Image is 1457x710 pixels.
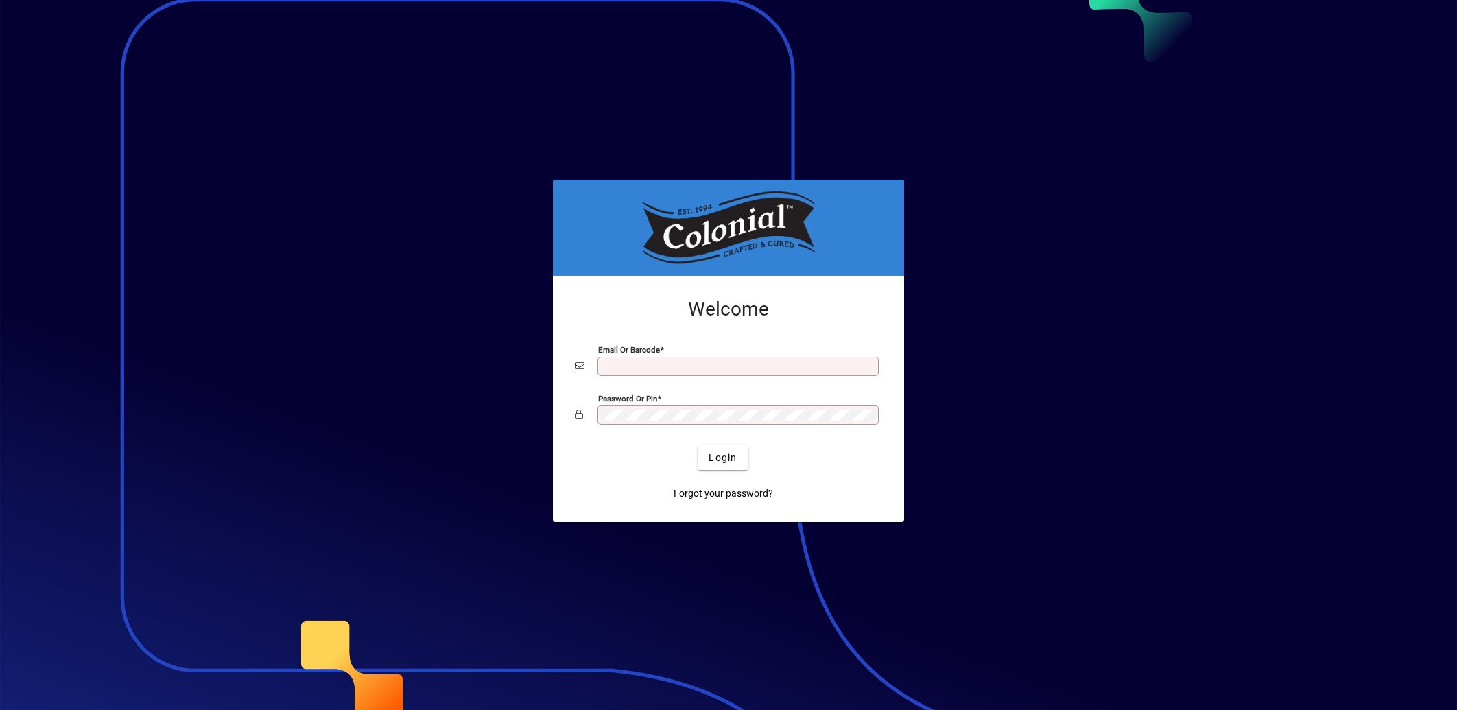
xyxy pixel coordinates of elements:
button: Login [698,445,748,470]
a: Forgot your password? [668,481,779,506]
mat-label: Email or Barcode [598,345,660,355]
span: Forgot your password? [674,486,773,501]
h2: Welcome [575,298,882,321]
span: Login [709,451,737,465]
mat-label: Password or Pin [598,394,657,403]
